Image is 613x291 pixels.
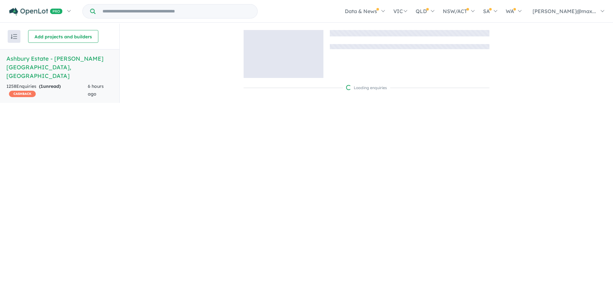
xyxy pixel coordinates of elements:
span: 6 hours ago [88,83,104,97]
div: 1258 Enquir ies [6,83,88,98]
img: Openlot PRO Logo White [9,8,63,16]
h5: Ashbury Estate - [PERSON_NAME][GEOGRAPHIC_DATA] , [GEOGRAPHIC_DATA] [6,54,113,80]
strong: ( unread) [39,83,61,89]
img: sort.svg [11,34,17,39]
span: CASHBACK [9,91,36,97]
input: Try estate name, suburb, builder or developer [97,4,256,18]
button: Add projects and builders [28,30,98,43]
span: [PERSON_NAME]@max... [533,8,596,14]
div: Loading enquiries [346,85,387,91]
span: 1 [41,83,43,89]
